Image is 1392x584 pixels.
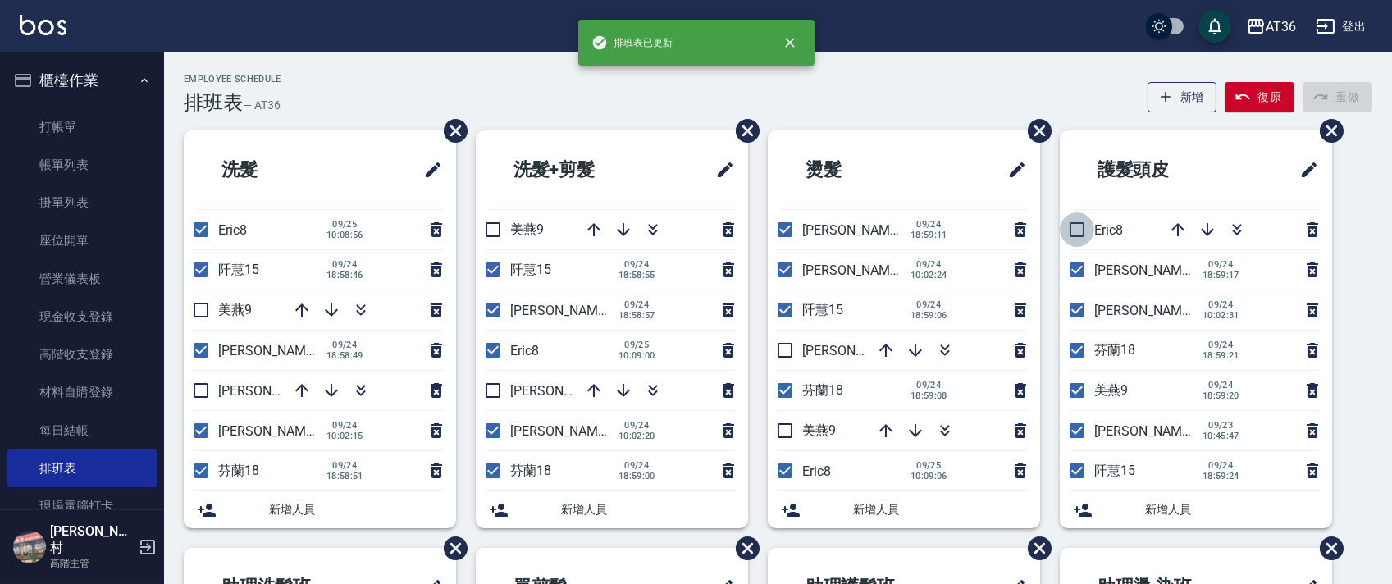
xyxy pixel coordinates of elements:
span: [PERSON_NAME]6 [802,262,908,278]
span: 10:09:06 [911,471,947,481]
h3: 排班表 [184,91,243,114]
a: 打帳單 [7,108,157,146]
span: 阡慧15 [802,302,843,317]
span: 修改班表的標題 [997,150,1027,189]
span: 10:02:20 [618,431,655,441]
span: 18:59:24 [1203,471,1239,481]
div: 新增人員 [476,491,748,528]
span: 09/23 [1203,420,1239,431]
span: 18:58:49 [326,350,363,361]
a: 座位開單 [7,221,157,259]
span: 10:09:00 [618,350,655,361]
div: 新增人員 [184,491,456,528]
span: 18:58:46 [326,270,363,281]
span: 18:59:06 [911,310,947,321]
a: 帳單列表 [7,146,157,184]
div: 新增人員 [1060,491,1332,528]
span: 09/24 [618,299,655,310]
span: 09/25 [326,219,363,230]
span: 18:59:17 [1203,270,1239,281]
button: 登出 [1309,11,1372,42]
span: 阡慧15 [510,262,551,277]
a: 排班表 [7,449,157,487]
h2: 護髮頭皮 [1073,140,1242,199]
a: 材料自購登錄 [7,373,157,411]
span: 10:02:15 [326,431,363,441]
span: [PERSON_NAME]11 [802,343,915,358]
span: 09/24 [1203,299,1239,310]
span: 芬蘭18 [1094,342,1135,358]
button: AT36 [1239,10,1303,43]
span: [PERSON_NAME]16 [1094,262,1207,278]
span: 刪除班表 [723,107,762,155]
span: 修改班表的標題 [413,150,443,189]
h6: — AT36 [243,97,281,114]
span: 10:45:47 [1203,431,1239,441]
span: 芬蘭18 [802,382,843,398]
span: 09/24 [326,420,363,431]
span: 18:59:11 [911,230,947,240]
span: 刪除班表 [1015,107,1054,155]
span: 刪除班表 [723,524,762,573]
span: 芬蘭18 [510,463,551,478]
span: [PERSON_NAME]16 [802,222,915,238]
span: [PERSON_NAME]6 [218,423,324,439]
img: Person [13,531,46,563]
span: 新增人員 [1145,501,1319,518]
span: [PERSON_NAME]6 [510,423,616,439]
h2: Employee Schedule [184,74,281,84]
span: 09/24 [618,460,655,471]
span: 09/24 [911,380,947,390]
span: 芬蘭18 [218,463,259,478]
span: [PERSON_NAME]11 [1094,423,1207,439]
span: 阡慧15 [218,262,259,277]
span: 09/24 [1203,259,1239,270]
span: 新增人員 [853,501,1027,518]
h5: [PERSON_NAME]村 [50,523,134,556]
span: 18:58:55 [618,270,655,281]
button: 復原 [1225,82,1294,112]
span: 修改班表的標題 [705,150,735,189]
span: 刪除班表 [1015,524,1054,573]
button: 新增 [1148,82,1217,112]
span: 10:02:24 [911,270,947,281]
span: [PERSON_NAME]16 [510,303,623,318]
span: 09/24 [326,259,363,270]
h2: 洗髮+剪髮 [489,140,662,199]
button: save [1198,10,1231,43]
span: 09/24 [618,420,655,431]
span: 18:58:51 [326,471,363,481]
span: 09/24 [326,460,363,471]
span: [PERSON_NAME]11 [218,383,331,399]
span: [PERSON_NAME]16 [218,343,331,358]
p: 高階主管 [50,556,134,571]
span: 10:08:56 [326,230,363,240]
button: 櫃檯作業 [7,59,157,102]
span: 09/24 [326,340,363,350]
a: 現場電腦打卡 [7,487,157,525]
button: close [772,25,808,61]
span: 新增人員 [269,501,443,518]
h2: 燙髮 [781,140,932,199]
span: 10:02:31 [1203,310,1239,321]
span: 18:59:20 [1203,390,1239,401]
span: 刪除班表 [431,107,470,155]
span: 美燕9 [802,422,836,438]
span: 09/25 [911,460,947,471]
a: 掛單列表 [7,184,157,221]
span: 美燕9 [510,221,544,237]
span: 美燕9 [1094,382,1128,398]
span: 排班表已更新 [591,34,673,51]
a: 高階收支登錄 [7,335,157,373]
span: [PERSON_NAME]11 [510,383,623,399]
span: [PERSON_NAME]6 [1094,303,1200,318]
span: Eric8 [802,463,831,479]
a: 現金收支登錄 [7,298,157,335]
a: 營業儀表板 [7,260,157,298]
span: 09/24 [1203,380,1239,390]
span: 新增人員 [561,501,735,518]
a: 每日結帳 [7,412,157,449]
span: 阡慧15 [1094,463,1135,478]
div: 新增人員 [768,491,1040,528]
span: 09/24 [911,259,947,270]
